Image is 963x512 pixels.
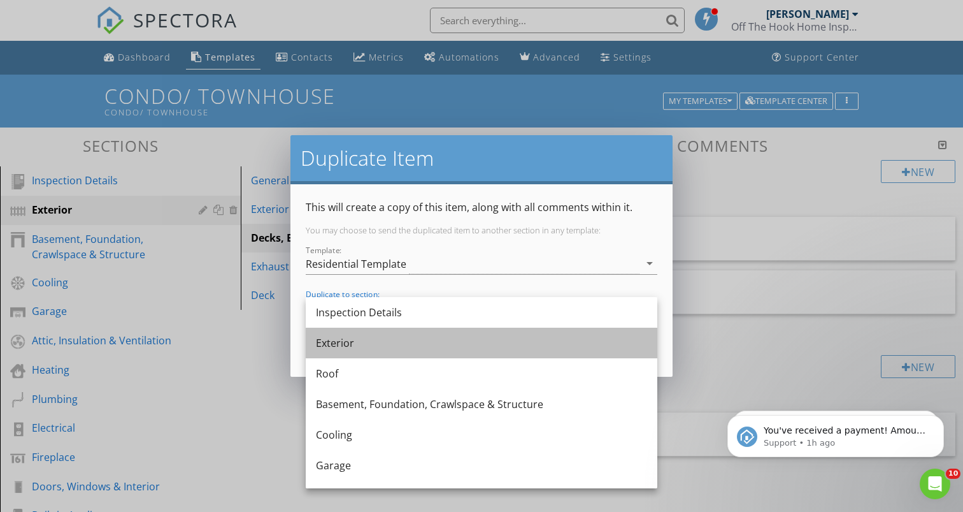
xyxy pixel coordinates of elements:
[316,397,647,412] div: Basement, Foundation, Crawlspace & Structure
[316,366,647,381] div: Roof
[316,427,647,443] div: Cooling
[306,200,657,215] p: This will create a copy of this item, along with all comments within it.
[316,335,647,351] div: Exterior
[316,458,647,473] div: Garage
[920,469,950,499] iframe: Intercom live chat
[301,145,662,171] h2: Duplicate Item
[316,305,647,320] div: Inspection Details
[306,258,406,270] div: Residential Template
[946,469,960,479] span: 10
[708,388,963,478] iframe: Intercom notifications message
[642,256,657,271] i: arrow_drop_down
[306,225,657,235] p: You may choose to send the duplicated item to another section in any template:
